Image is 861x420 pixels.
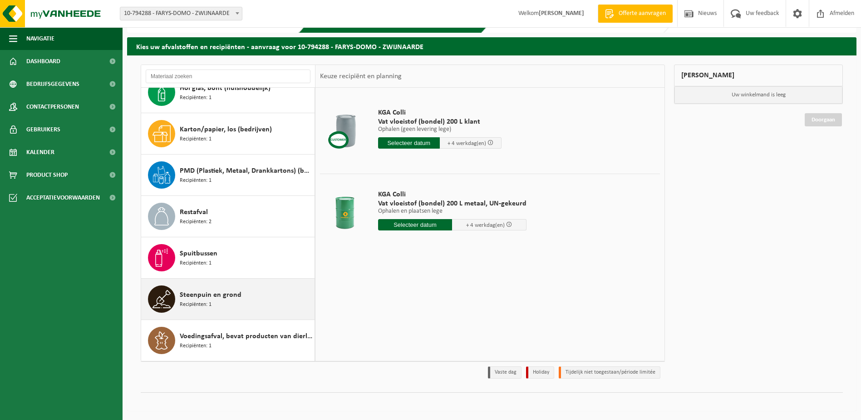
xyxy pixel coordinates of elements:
button: Voedingsafval, bevat producten van dierlijke oorsprong, onverpakt, categorie 3 Recipiënten: 1 [141,320,315,361]
span: Product Shop [26,164,68,186]
span: KGA Colli [378,108,502,117]
span: Vat vloeistof (bondel) 200 L metaal, UN-gekeurd [378,199,526,208]
span: Offerte aanvragen [616,9,668,18]
button: Hol glas, bont (huishoudelijk) Recipiënten: 1 [141,72,315,113]
button: Steenpuin en grond Recipiënten: 1 [141,279,315,320]
span: Contactpersonen [26,95,79,118]
h2: Kies uw afvalstoffen en recipiënten - aanvraag voor 10-794288 - FARYS-DOMO - ZWIJNAARDE [127,37,856,55]
button: Restafval Recipiënten: 2 [141,196,315,237]
span: Kalender [26,141,54,164]
span: KGA Colli [378,190,526,199]
span: Vat vloeistof (bondel) 200 L klant [378,117,502,126]
span: Recipiënten: 1 [180,94,212,102]
span: Spuitbussen [180,248,217,259]
span: Recipiënten: 1 [180,176,212,185]
button: Karton/papier, los (bedrijven) Recipiënten: 1 [141,113,315,155]
input: Selecteer datum [378,137,440,149]
span: Dashboard [26,50,60,73]
span: PMD (Plastiek, Metaal, Drankkartons) (bedrijven) [180,165,312,176]
span: Hol glas, bont (huishoudelijk) [180,83,271,94]
span: 10-794288 - FARYS-DOMO - ZWIJNAARDE [120,7,242,20]
div: [PERSON_NAME] [674,65,843,86]
li: Vaste dag [488,366,522,379]
a: Offerte aanvragen [598,5,673,23]
div: Keuze recipiënt en planning [315,65,406,88]
span: Recipiënten: 2 [180,218,212,226]
span: Recipiënten: 1 [180,259,212,268]
p: Ophalen (geen levering lege) [378,126,502,133]
span: Gebruikers [26,118,60,141]
span: Karton/papier, los (bedrijven) [180,124,272,135]
span: Acceptatievoorwaarden [26,186,100,209]
p: Ophalen en plaatsen lege [378,208,526,215]
span: + 4 werkdag(en) [466,222,505,228]
span: Recipiënten: 1 [180,135,212,144]
span: Bedrijfsgegevens [26,73,79,95]
li: Tijdelijk niet toegestaan/période limitée [559,366,660,379]
span: + 4 werkdag(en) [448,140,486,146]
span: Voedingsafval, bevat producten van dierlijke oorsprong, onverpakt, categorie 3 [180,331,312,342]
button: PMD (Plastiek, Metaal, Drankkartons) (bedrijven) Recipiënten: 1 [141,155,315,196]
span: Steenpuin en grond [180,290,241,300]
li: Holiday [526,366,554,379]
span: Restafval [180,207,208,218]
button: Spuitbussen Recipiënten: 1 [141,237,315,279]
span: Recipiënten: 1 [180,300,212,309]
span: Navigatie [26,27,54,50]
a: Doorgaan [805,113,842,126]
input: Materiaal zoeken [146,70,310,83]
input: Selecteer datum [378,219,453,230]
strong: [PERSON_NAME] [539,10,584,17]
span: Recipiënten: 1 [180,342,212,350]
p: Uw winkelmand is leeg [674,86,842,104]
